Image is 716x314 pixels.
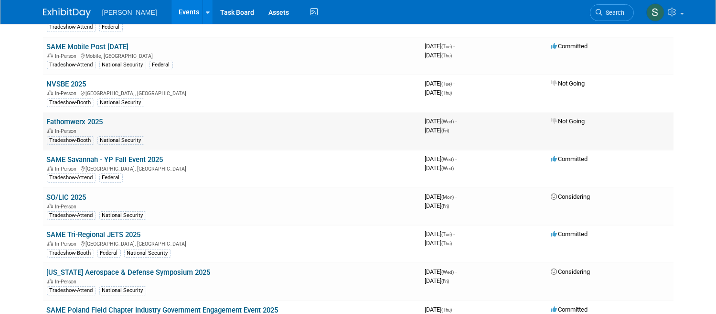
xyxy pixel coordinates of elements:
[425,277,449,284] span: [DATE]
[47,155,163,164] a: SAME Savannah - YP Fall Event 2025
[442,307,452,313] span: (Thu)
[425,155,457,162] span: [DATE]
[551,80,585,87] span: Not Going
[47,268,211,277] a: [US_STATE] Aerospace & Defense Symposium 2025
[47,204,53,208] img: In-Person Event
[47,241,53,246] img: In-Person Event
[99,211,146,220] div: National Security
[425,202,449,209] span: [DATE]
[55,241,80,247] span: In-Person
[425,239,452,247] span: [DATE]
[425,52,452,59] span: [DATE]
[47,193,86,202] a: SO/LIC 2025
[47,43,129,51] a: SAME Mobile Post [DATE]
[47,239,417,247] div: [GEOGRAPHIC_DATA], [GEOGRAPHIC_DATA]
[425,306,455,313] span: [DATE]
[47,118,103,126] a: Fathomwerx 2025
[47,166,53,171] img: In-Person Event
[551,118,585,125] span: Not Going
[454,43,455,50] span: -
[47,80,86,88] a: NVSBE 2025
[150,61,173,69] div: Federal
[442,157,454,162] span: (Wed)
[442,270,454,275] span: (Wed)
[442,241,452,246] span: (Thu)
[442,195,454,200] span: (Mon)
[47,249,94,258] div: Tradeshow-Booth
[456,118,457,125] span: -
[442,232,452,237] span: (Tue)
[442,90,452,96] span: (Thu)
[99,23,123,32] div: Federal
[97,136,144,145] div: National Security
[442,44,452,49] span: (Tue)
[590,4,634,21] a: Search
[425,164,454,172] span: [DATE]
[425,43,455,50] span: [DATE]
[47,128,53,133] img: In-Person Event
[55,166,80,172] span: In-Person
[47,90,53,95] img: In-Person Event
[603,9,625,16] span: Search
[425,268,457,275] span: [DATE]
[454,80,455,87] span: -
[442,53,452,58] span: (Thu)
[551,306,588,313] span: Committed
[47,230,141,239] a: SAME Tri-Regional JETS 2025
[454,230,455,238] span: -
[55,279,80,285] span: In-Person
[55,128,80,134] span: In-Person
[442,81,452,87] span: (Tue)
[456,268,457,275] span: -
[47,61,96,69] div: Tradeshow-Attend
[47,23,96,32] div: Tradeshow-Attend
[456,155,457,162] span: -
[454,306,455,313] span: -
[425,193,457,200] span: [DATE]
[97,249,121,258] div: Federal
[47,279,53,283] img: In-Person Event
[425,89,452,96] span: [DATE]
[442,204,449,209] span: (Fri)
[47,98,94,107] div: Tradeshow-Booth
[47,89,417,97] div: [GEOGRAPHIC_DATA], [GEOGRAPHIC_DATA]
[425,230,455,238] span: [DATE]
[442,166,454,171] span: (Wed)
[55,53,80,59] span: In-Person
[43,8,91,18] img: ExhibitDay
[646,3,664,22] img: Sharon Aurelio
[425,118,457,125] span: [DATE]
[47,211,96,220] div: Tradeshow-Attend
[99,61,146,69] div: National Security
[124,249,171,258] div: National Security
[47,286,96,295] div: Tradeshow-Attend
[456,193,457,200] span: -
[102,9,157,16] span: [PERSON_NAME]
[425,80,455,87] span: [DATE]
[551,230,588,238] span: Committed
[551,155,588,162] span: Committed
[442,279,449,284] span: (Fri)
[47,136,94,145] div: Tradeshow-Booth
[47,173,96,182] div: Tradeshow-Attend
[55,90,80,97] span: In-Person
[551,43,588,50] span: Committed
[97,98,144,107] div: National Security
[47,52,417,59] div: Mobile, [GEOGRAPHIC_DATA]
[551,268,590,275] span: Considering
[442,119,454,124] span: (Wed)
[99,173,123,182] div: Federal
[55,204,80,210] span: In-Person
[551,193,590,200] span: Considering
[99,286,146,295] div: National Security
[47,53,53,58] img: In-Person Event
[47,164,417,172] div: [GEOGRAPHIC_DATA], [GEOGRAPHIC_DATA]
[442,128,449,133] span: (Fri)
[425,127,449,134] span: [DATE]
